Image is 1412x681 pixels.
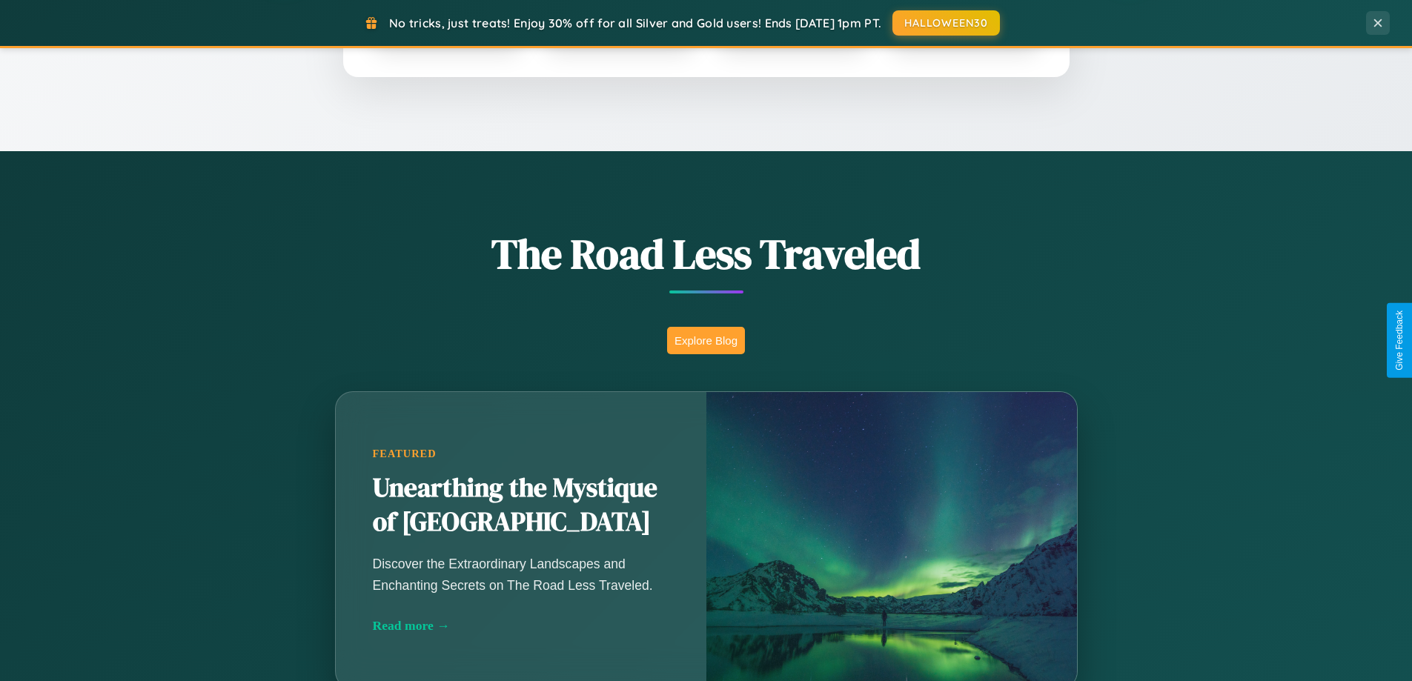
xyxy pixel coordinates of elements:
[373,618,669,634] div: Read more →
[1394,310,1405,371] div: Give Feedback
[667,327,745,354] button: Explore Blog
[389,16,881,30] span: No tricks, just treats! Enjoy 30% off for all Silver and Gold users! Ends [DATE] 1pm PT.
[373,448,669,460] div: Featured
[373,471,669,539] h2: Unearthing the Mystique of [GEOGRAPHIC_DATA]
[892,10,1000,36] button: HALLOWEEN30
[262,225,1151,282] h1: The Road Less Traveled
[373,554,669,595] p: Discover the Extraordinary Landscapes and Enchanting Secrets on The Road Less Traveled.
